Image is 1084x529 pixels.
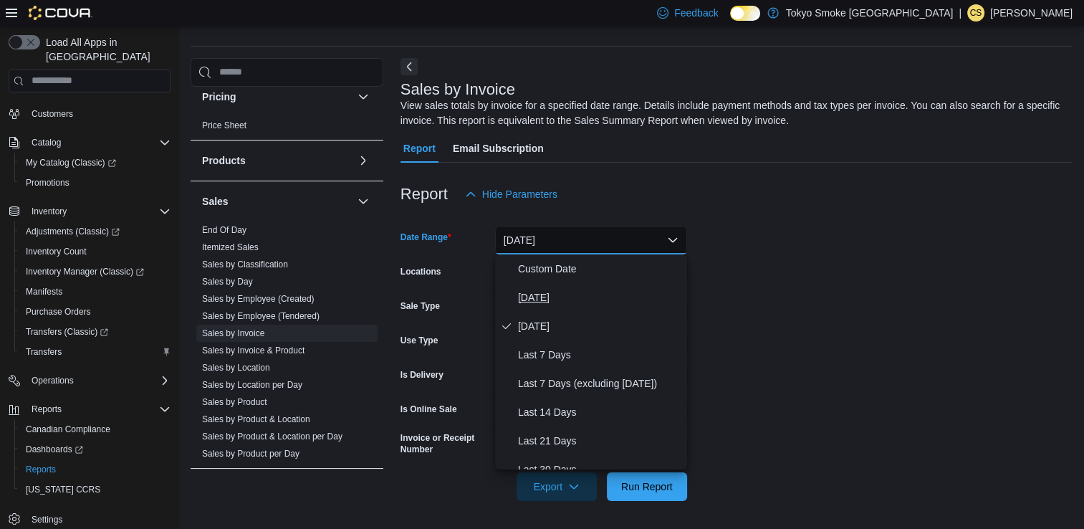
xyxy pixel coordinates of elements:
span: End Of Day [202,224,246,236]
button: Purchase Orders [14,302,176,322]
span: Itemized Sales [202,242,259,253]
span: Reports [32,404,62,415]
label: Locations [400,266,441,277]
span: Last 7 Days [518,346,681,363]
a: Transfers [20,343,67,361]
a: Sales by Employee (Tendered) [202,311,320,321]
a: End Of Day [202,225,246,235]
span: Reports [26,464,56,475]
a: My Catalog (Classic) [14,153,176,173]
span: Promotions [26,177,69,189]
h3: Taxes [202,482,230,496]
a: Manifests [20,283,68,300]
p: [PERSON_NAME] [990,4,1073,22]
span: [DATE] [518,318,681,335]
img: Cova [29,6,92,20]
div: Casey Shankland [967,4,984,22]
span: Operations [32,375,74,386]
button: Sales [202,194,352,209]
span: Settings [32,514,62,525]
a: Adjustments (Classic) [14,221,176,242]
a: Inventory Manager (Classic) [20,263,150,280]
a: Sales by Day [202,277,253,287]
span: Customers [26,105,171,123]
label: Is Delivery [400,369,443,381]
h3: Sales [202,194,229,209]
button: Run Report [607,472,687,501]
span: Dashboards [26,444,83,455]
span: Custom Date [518,260,681,277]
h3: Products [202,153,246,168]
button: [DATE] [495,226,687,254]
span: Adjustments (Classic) [26,226,120,237]
a: Reports [20,461,62,478]
h3: Sales by Invoice [400,81,515,98]
a: My Catalog (Classic) [20,154,122,171]
span: Reports [26,401,171,418]
span: Canadian Compliance [26,424,110,435]
span: Last 30 Days [518,461,681,478]
button: Settings [3,508,176,529]
a: Inventory Count [20,243,92,260]
a: Sales by Employee (Created) [202,294,315,304]
span: Purchase Orders [26,306,91,318]
span: Inventory Count [20,243,171,260]
a: Sales by Location [202,363,270,373]
span: Transfers (Classic) [20,323,171,340]
a: Promotions [20,174,75,191]
span: CS [970,4,982,22]
input: Dark Mode [730,6,760,21]
label: Is Online Sale [400,404,457,415]
span: Sales by Invoice & Product [202,345,304,356]
span: Transfers [20,343,171,361]
span: Sales by Product [202,396,267,408]
span: Export [525,472,588,501]
span: Sales by Day [202,276,253,287]
div: Pricing [191,117,383,140]
span: Manifests [20,283,171,300]
label: Invoice or Receipt Number [400,432,489,455]
div: View sales totals by invoice for a specified date range. Details include payment methods and tax ... [400,98,1065,128]
button: Manifests [14,282,176,302]
div: Select listbox [495,254,687,470]
span: Settings [26,510,171,528]
a: Inventory Manager (Classic) [14,262,176,282]
span: Last 14 Days [518,404,681,421]
a: Sales by Classification [202,259,288,270]
a: Purchase Orders [20,303,97,320]
span: Hide Parameters [482,187,557,201]
span: Email Subscription [453,134,544,163]
span: Report [403,134,436,163]
button: Next [400,58,418,75]
span: [US_STATE] CCRS [26,484,100,495]
span: Sales by Product & Location [202,414,310,425]
button: Pricing [202,90,352,104]
span: Inventory Count [26,246,87,257]
span: Sales by Location per Day [202,379,302,391]
span: Price Sheet [202,120,246,131]
span: Inventory Manager (Classic) [20,263,171,280]
button: [US_STATE] CCRS [14,480,176,500]
button: Pricing [355,88,372,105]
span: Purchase Orders [20,303,171,320]
span: Sales by Invoice [202,328,264,339]
span: My Catalog (Classic) [20,154,171,171]
button: Products [355,152,372,169]
button: Products [202,153,352,168]
span: Canadian Compliance [20,421,171,438]
p: | [959,4,961,22]
span: Sales by Classification [202,259,288,270]
button: Reports [3,399,176,419]
span: Customers [32,108,73,120]
button: Reports [26,401,67,418]
button: Operations [3,371,176,391]
a: Adjustments (Classic) [20,223,125,240]
a: Transfers (Classic) [20,323,114,340]
button: Customers [3,103,176,124]
button: Catalog [3,133,176,153]
span: Sales by Product per Day [202,448,299,459]
span: Adjustments (Classic) [20,223,171,240]
span: Inventory [26,203,171,220]
a: Sales by Invoice & Product [202,345,304,356]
